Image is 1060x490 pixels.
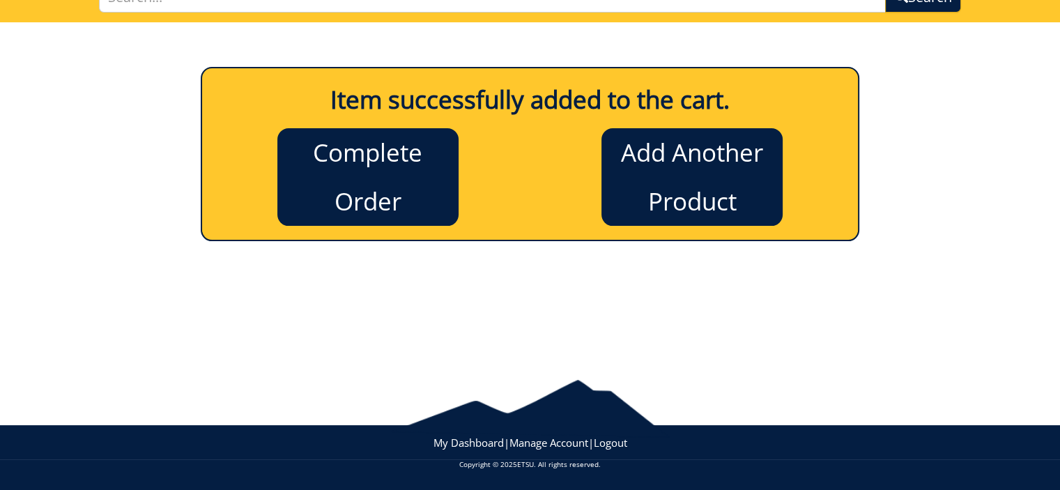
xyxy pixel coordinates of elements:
[601,128,783,226] a: Add Another Product
[433,436,504,450] a: My Dashboard
[517,459,534,469] a: ETSU
[509,436,588,450] a: Manage Account
[277,128,459,226] a: Complete Order
[594,436,627,450] a: Logout
[330,83,730,116] b: Item successfully added to the cart.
